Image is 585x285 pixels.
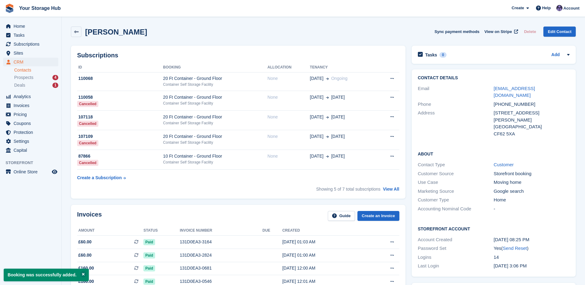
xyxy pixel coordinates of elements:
span: [DATE] [310,75,323,82]
div: [PERSON_NAME] [494,117,570,124]
a: Create a Subscription [77,172,126,184]
span: Paid [143,279,155,285]
span: Prospects [14,75,33,81]
div: Contact Type [418,161,494,168]
a: menu [3,22,58,31]
div: 110068 [77,75,163,82]
span: Paid [143,265,155,271]
span: £160.00 [78,265,94,271]
div: None [267,75,310,82]
div: [DATE] 01:00 AM [282,252,366,258]
div: Last Login [418,262,494,270]
div: Container Self Storage Facility [163,140,267,145]
p: Booking was successfully added. [4,269,89,281]
span: Protection [14,128,51,137]
div: None [267,114,310,120]
div: [STREET_ADDRESS] [494,109,570,117]
span: Paid [143,252,155,258]
a: Guide [328,211,355,221]
span: View on Stripe [484,29,512,35]
span: Help [542,5,551,11]
div: 131D0EA3-0681 [180,265,262,271]
span: Settings [14,137,51,146]
div: 131D0EA3-2824 [180,252,262,258]
span: [DATE] [331,114,345,120]
div: Marketing Source [418,188,494,195]
div: Container Self Storage Facility [163,82,267,87]
span: Subscriptions [14,40,51,48]
span: ( ) [501,246,528,251]
div: Use Case [418,179,494,186]
time: 2025-09-14 14:06:28 UTC [494,263,527,268]
h2: Invoices [77,211,102,221]
div: Password Set [418,245,494,252]
div: [DATE] 12:00 AM [282,265,366,271]
span: Tasks [14,31,51,39]
div: 131D0EA3-3164 [180,239,262,245]
a: menu [3,137,58,146]
div: Container Self Storage Facility [163,101,267,106]
a: menu [3,58,58,66]
div: 4 [52,75,58,80]
span: [DATE] [331,133,345,140]
th: Status [143,226,180,236]
div: Cancelled [77,101,98,107]
th: Booking [163,63,267,72]
div: 87866 [77,153,163,159]
div: Yes [494,245,570,252]
div: Accounting Nominal Code [418,205,494,213]
div: Home [494,196,570,204]
span: [DATE] [331,153,345,159]
span: Pricing [14,110,51,119]
div: 14 [494,254,570,261]
span: Deals [14,82,25,88]
a: Prospects 4 [14,74,58,81]
th: Invoice number [180,226,262,236]
div: 0 [439,52,447,58]
img: stora-icon-8386f47178a22dfd0bd8f6a31ec36ba5ce8667c1dd55bd0f319d3a0aa187defe.svg [5,4,14,13]
div: Email [418,85,494,99]
h2: Tasks [425,52,437,58]
div: Customer Type [418,196,494,204]
h2: Storefront Account [418,225,570,232]
div: Customer Source [418,170,494,177]
a: [EMAIL_ADDRESS][DOMAIN_NAME] [494,86,535,98]
div: CF62 5XA [494,130,570,138]
div: - [494,205,570,213]
th: ID [77,63,163,72]
span: Invoices [14,101,51,110]
div: Account Created [418,236,494,243]
a: Preview store [51,168,58,176]
span: Showing 5 of 7 total subscriptions [316,187,381,192]
span: Home [14,22,51,31]
div: [DATE] 12:01 AM [282,278,366,285]
div: [DATE] 08:25 PM [494,236,570,243]
div: None [267,94,310,101]
span: [DATE] [310,153,323,159]
div: Phone [418,101,494,108]
a: menu [3,119,58,128]
a: menu [3,31,58,39]
button: Delete [521,27,538,37]
span: Create [512,5,524,11]
th: Tenancy [310,63,377,72]
a: menu [3,101,58,110]
span: £160.00 [78,278,94,285]
div: 131D0EA3-0546 [180,278,262,285]
div: Cancelled [77,121,98,127]
span: Account [563,5,579,11]
a: menu [3,128,58,137]
th: Allocation [267,63,310,72]
th: Due [262,226,282,236]
a: View All [383,187,399,192]
a: Send Reset [503,246,527,251]
a: Deals 1 [14,82,58,89]
div: None [267,153,310,159]
a: menu [3,40,58,48]
div: None [267,133,310,140]
div: Container Self Storage Facility [163,159,267,165]
div: Cancelled [77,160,98,166]
a: Add [551,52,560,59]
a: menu [3,167,58,176]
h2: Contact Details [418,76,570,81]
